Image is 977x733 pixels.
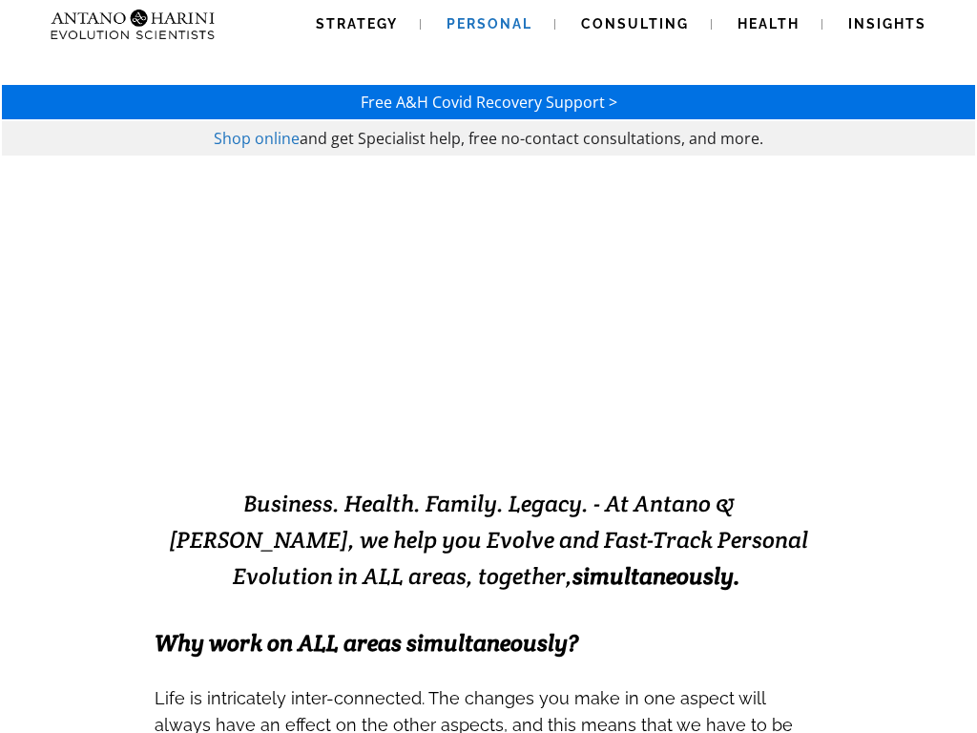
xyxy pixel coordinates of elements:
span: Why work on ALL areas simultaneously? [155,628,578,658]
span: Business. Health. Family. Legacy. - At Antano & [PERSON_NAME], we help you Evolve and Fast-Track ... [169,489,808,591]
span: Insights [848,16,926,31]
span: Personal [447,16,532,31]
span: Strategy [316,16,398,31]
b: simultaneously. [572,561,740,591]
a: Free A&H Covid Recovery Support > [361,92,617,113]
span: Health [738,16,800,31]
strong: EVOLVING [261,398,462,445]
span: and get Specialist help, free no-contact consultations, and more. [300,128,763,149]
strong: EXCELLENCE [462,398,717,445]
span: Consulting [581,16,689,31]
a: Shop online [214,128,300,149]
